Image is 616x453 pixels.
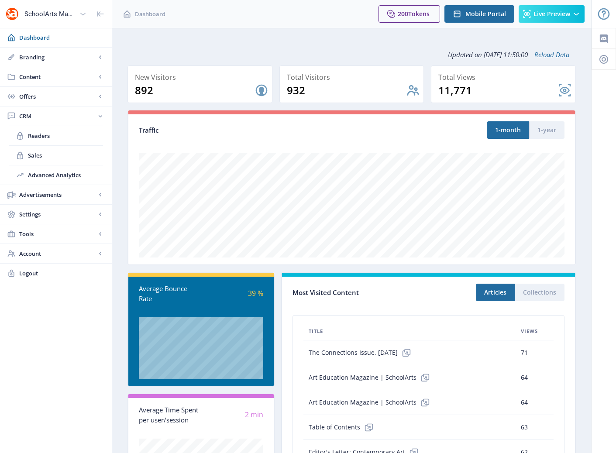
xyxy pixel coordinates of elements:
[19,210,96,219] span: Settings
[28,171,103,179] span: Advanced Analytics
[465,10,506,17] span: Mobile Portal
[309,347,398,358] span: The Connections Issue, [DATE]
[9,165,103,185] a: Advanced Analytics
[19,72,96,81] span: Content
[201,410,264,420] div: 2 min
[309,372,416,383] span: Art Education Magazine | SchoolArts
[24,4,76,24] div: SchoolArts Magazine
[476,284,515,301] button: Articles
[438,83,558,97] div: 11,771
[293,286,428,299] div: Most Visited Content
[528,50,569,59] a: Reload Data
[521,347,528,358] span: 71
[9,126,103,145] a: Readers
[248,288,263,298] span: 39 %
[309,326,323,336] span: Title
[521,326,538,336] span: Views
[28,131,103,140] span: Readers
[309,397,416,408] span: Art Education Magazine | SchoolArts
[9,146,103,165] a: Sales
[521,397,528,408] span: 64
[515,284,564,301] button: Collections
[438,71,572,83] div: Total Views
[533,10,570,17] span: Live Preview
[135,10,165,18] span: Dashboard
[139,284,201,303] div: Average Bounce Rate
[5,7,19,21] img: properties.app_icon.png
[287,83,406,97] div: 932
[521,372,528,383] span: 64
[379,5,440,23] button: 200Tokens
[287,71,420,83] div: Total Visitors
[139,125,352,135] div: Traffic
[139,405,201,425] div: Average Time Spent per user/session
[19,190,96,199] span: Advertisements
[19,33,105,42] span: Dashboard
[28,151,103,160] span: Sales
[19,92,96,101] span: Offers
[408,10,430,18] span: Tokens
[135,71,268,83] div: New Visitors
[19,112,96,120] span: CRM
[135,83,255,97] div: 892
[19,53,96,62] span: Branding
[19,230,96,238] span: Tools
[487,121,529,139] button: 1-month
[127,44,576,65] div: Updated on [DATE] 11:50:00
[19,249,96,258] span: Account
[529,121,564,139] button: 1-year
[309,422,360,432] span: Table of Contents
[444,5,514,23] button: Mobile Portal
[19,269,105,278] span: Logout
[521,422,528,432] span: 63
[519,5,585,23] button: Live Preview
